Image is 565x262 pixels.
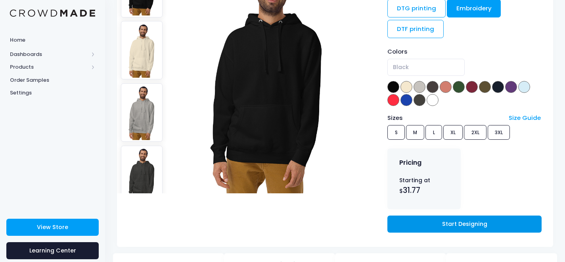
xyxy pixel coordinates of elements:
[6,219,99,236] a: View Store
[509,114,541,122] a: Size Guide
[384,114,505,122] div: Sizes
[387,59,464,76] span: Black
[10,63,88,71] span: Products
[403,185,420,196] span: 31.77
[10,76,95,84] span: Order Samples
[387,20,444,38] a: DTF printing
[37,223,68,231] span: View Store
[387,47,541,56] div: Colors
[10,36,95,44] span: Home
[387,216,541,233] a: Start Designing
[10,10,95,17] img: Logo
[10,89,95,97] span: Settings
[399,176,449,196] div: Starting at $
[10,50,88,58] span: Dashboards
[393,63,409,71] span: Black
[6,242,99,259] a: Learning Center
[29,247,76,254] span: Learning Center
[399,159,421,167] h4: Pricing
